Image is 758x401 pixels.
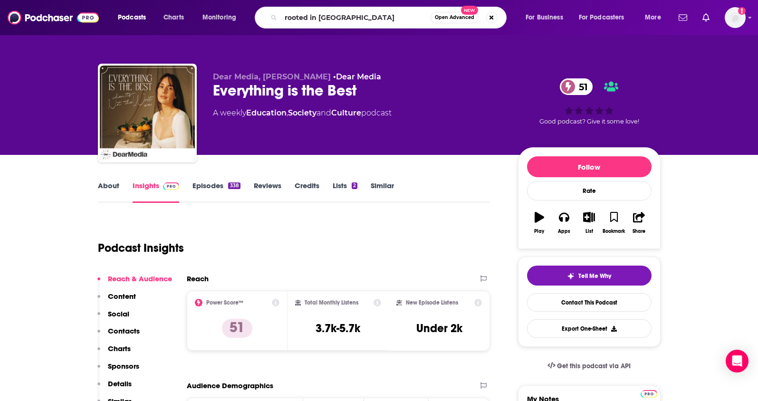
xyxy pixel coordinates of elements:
[416,321,462,335] h3: Under 2k
[108,362,139,371] p: Sponsors
[461,6,478,15] span: New
[552,206,576,240] button: Apps
[726,350,748,372] div: Open Intercom Messenger
[316,321,360,335] h3: 3.7k-5.7k
[287,108,288,117] span: ,
[725,7,746,28] span: Logged in as kochristina
[187,381,273,390] h2: Audience Demographics
[163,11,184,24] span: Charts
[100,66,195,161] img: Everything is the Best
[108,292,136,301] p: Content
[98,241,184,255] h1: Podcast Insights
[202,11,236,24] span: Monitoring
[213,72,331,81] span: Dear Media, [PERSON_NAME]
[317,108,331,117] span: and
[633,229,645,234] div: Share
[602,206,626,240] button: Bookmark
[295,181,319,203] a: Credits
[527,319,652,338] button: Export One-Sheet
[288,108,317,117] a: Society
[133,181,180,203] a: InsightsPodchaser Pro
[97,309,129,327] button: Social
[97,292,136,309] button: Content
[626,206,651,240] button: Share
[206,299,243,306] h2: Power Score™
[603,229,625,234] div: Bookmark
[518,72,661,131] div: 51Good podcast? Give it some love!
[305,299,358,306] h2: Total Monthly Listens
[281,10,431,25] input: Search podcasts, credits, & more...
[725,7,746,28] img: User Profile
[725,7,746,28] button: Show profile menu
[431,12,479,23] button: Open AdvancedNew
[97,274,172,292] button: Reach & Audience
[585,229,593,234] div: List
[336,72,381,81] a: Dear Media
[98,181,119,203] a: About
[111,10,158,25] button: open menu
[527,266,652,286] button: tell me why sparkleTell Me Why
[97,344,131,362] button: Charts
[371,181,394,203] a: Similar
[645,11,661,24] span: More
[576,206,601,240] button: List
[192,181,240,203] a: Episodes338
[558,229,570,234] div: Apps
[675,10,691,26] a: Show notifications dropdown
[264,7,516,29] div: Search podcasts, credits, & more...
[246,108,287,117] a: Education
[97,326,140,344] button: Contacts
[638,10,673,25] button: open menu
[213,107,392,119] div: A weekly podcast
[196,10,249,25] button: open menu
[254,181,281,203] a: Reviews
[573,10,638,25] button: open menu
[527,293,652,312] a: Contact This Podcast
[352,182,357,189] div: 2
[435,15,474,20] span: Open Advanced
[108,274,172,283] p: Reach & Audience
[560,78,593,95] a: 51
[8,9,99,27] img: Podchaser - Follow, Share and Rate Podcasts
[519,10,575,25] button: open menu
[331,108,361,117] a: Culture
[108,379,132,388] p: Details
[157,10,190,25] a: Charts
[557,362,631,370] span: Get this podcast via API
[540,354,639,378] a: Get this podcast via API
[641,390,657,398] img: Podchaser Pro
[222,319,252,338] p: 51
[527,181,652,200] div: Rate
[539,118,639,125] span: Good podcast? Give it some love!
[108,309,129,318] p: Social
[569,78,593,95] span: 51
[333,72,381,81] span: •
[526,11,563,24] span: For Business
[534,229,544,234] div: Play
[641,389,657,398] a: Pro website
[108,326,140,335] p: Contacts
[738,7,746,15] svg: Add a profile image
[97,379,132,397] button: Details
[699,10,713,26] a: Show notifications dropdown
[333,181,357,203] a: Lists2
[97,362,139,379] button: Sponsors
[187,274,209,283] h2: Reach
[406,299,458,306] h2: New Episode Listens
[228,182,240,189] div: 338
[108,344,131,353] p: Charts
[579,11,624,24] span: For Podcasters
[567,272,575,280] img: tell me why sparkle
[163,182,180,190] img: Podchaser Pro
[527,206,552,240] button: Play
[118,11,146,24] span: Podcasts
[578,272,611,280] span: Tell Me Why
[527,156,652,177] button: Follow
